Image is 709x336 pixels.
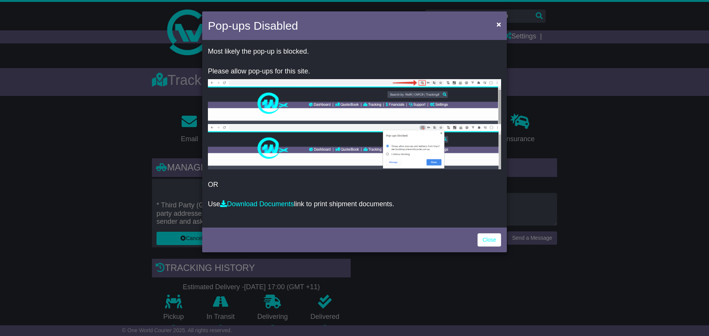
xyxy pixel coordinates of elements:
[202,42,507,226] div: OR
[493,16,505,32] button: Close
[208,67,501,76] p: Please allow pop-ups for this site.
[497,20,501,29] span: ×
[208,48,501,56] p: Most likely the pop-up is blocked.
[208,124,501,169] img: allow-popup-2.png
[208,79,501,124] img: allow-popup-1.png
[220,200,294,208] a: Download Documents
[208,200,501,209] p: Use link to print shipment documents.
[477,233,501,247] a: Close
[208,17,298,34] h4: Pop-ups Disabled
